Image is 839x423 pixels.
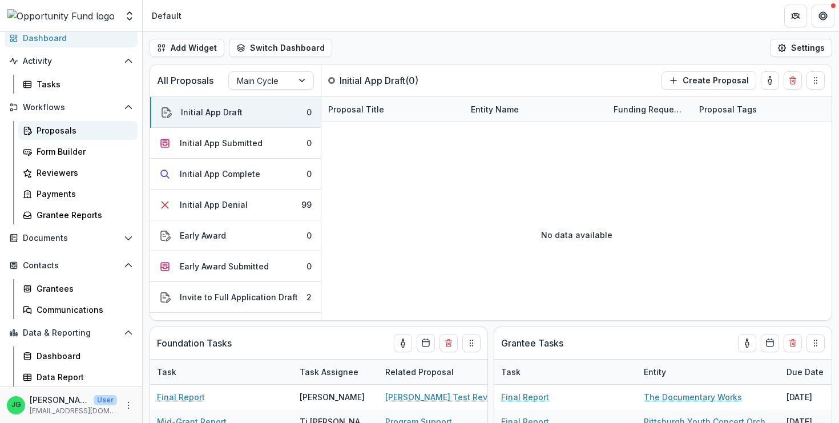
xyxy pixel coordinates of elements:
button: Delete card [784,334,802,352]
a: The Documentary Works [644,391,742,403]
a: Proposals [18,121,138,140]
p: No data available [541,229,612,241]
div: Dashboard [37,350,128,362]
div: Form Builder [37,146,128,158]
button: toggle-assigned-to-me [761,71,779,90]
button: Drag [462,334,481,352]
div: Task Assignee [293,360,378,384]
p: Initial App Draft ( 0 ) [340,74,425,87]
div: 0 [306,229,312,241]
div: Proposal Title [321,103,391,115]
div: Grantee Reports [37,209,128,221]
div: Proposal Tags [692,97,835,122]
div: Funding Requested [607,97,692,122]
div: Funding Requested [607,103,692,115]
a: Dashboard [18,347,138,365]
button: Early Award Submitted0 [150,251,321,282]
a: Final Report [157,391,205,403]
div: Entity [637,360,780,384]
div: 2 [306,291,312,303]
div: Initial App Draft [181,106,243,118]
div: Communications [37,304,128,316]
button: Invite to Full Application Draft2 [150,282,321,313]
p: [EMAIL_ADDRESS][DOMAIN_NAME] [30,406,117,416]
button: Delete card [439,334,458,352]
span: Documents [23,233,119,243]
button: Drag [806,334,825,352]
button: Open Activity [5,52,138,70]
button: Open Documents [5,229,138,247]
button: Open Contacts [5,256,138,275]
button: Open Data & Reporting [5,324,138,342]
div: Tasks [37,78,128,90]
span: Activity [23,57,119,66]
button: Add Widget [150,39,224,57]
p: [PERSON_NAME] [30,394,89,406]
button: Switch Dashboard [229,39,332,57]
button: Create Proposal [661,71,756,90]
button: More [122,398,135,412]
div: Invite to Full Application Draft [180,291,298,303]
div: Task [150,366,183,378]
a: Final Report [501,391,549,403]
div: Entity Name [464,97,607,122]
p: All Proposals [157,74,213,87]
button: Open entity switcher [122,5,138,27]
a: Data Report [18,368,138,386]
a: Form Builder [18,142,138,161]
button: Calendar [761,334,779,352]
div: Entity [637,366,673,378]
button: Drag [806,71,825,90]
div: Initial App Denial [180,199,248,211]
div: [PERSON_NAME] [300,391,365,403]
a: Grantee Reports [18,206,138,224]
div: Entity Name [464,103,526,115]
button: Delete card [784,71,802,90]
div: Task [494,360,637,384]
div: Initial App Submitted [180,137,263,149]
div: Payments [37,188,128,200]
div: Data Report [37,371,128,383]
div: 0 [306,137,312,149]
div: 99 [301,199,312,211]
div: Task [150,360,293,384]
div: 0 [306,106,312,118]
a: Reviewers [18,163,138,182]
button: Initial App Draft0 [150,97,321,128]
div: Proposal Tags [692,103,764,115]
button: toggle-assigned-to-me [738,334,756,352]
button: toggle-assigned-to-me [394,334,412,352]
a: Communications [18,300,138,319]
div: Proposals [37,124,128,136]
button: Settings [770,39,832,57]
button: Open Workflows [5,98,138,116]
button: Get Help [812,5,834,27]
a: Tasks [18,75,138,94]
div: Default [152,10,181,22]
img: Opportunity Fund logo [7,9,115,23]
span: Contacts [23,261,119,271]
div: Task Assignee [293,366,365,378]
a: Dashboard [5,29,138,47]
button: Initial App Submitted0 [150,128,321,159]
a: Grantees [18,279,138,298]
span: Data & Reporting [23,328,119,338]
div: Reviewers [37,167,128,179]
button: Initial App Denial99 [150,190,321,220]
a: Payments [18,184,138,203]
p: Grantee Tasks [501,336,563,350]
button: Early Award0 [150,220,321,251]
div: Task [494,366,527,378]
div: Related Proposal [378,360,521,384]
div: Grantees [37,283,128,295]
div: Proposal Title [321,97,464,122]
div: Related Proposal [378,366,461,378]
div: Due Date [780,366,830,378]
div: Jake Goodman [11,401,21,409]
